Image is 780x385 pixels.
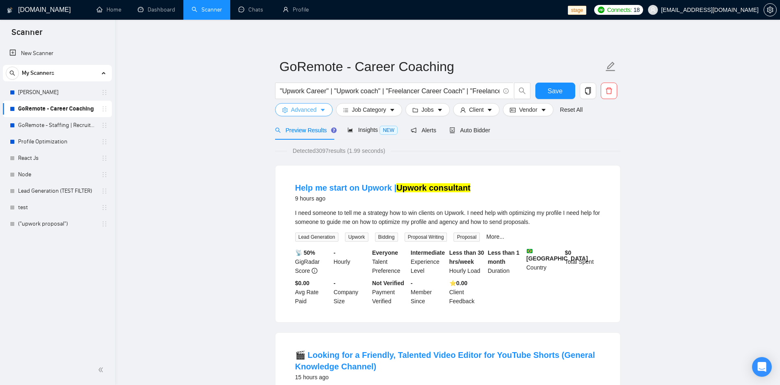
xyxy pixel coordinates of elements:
[347,127,353,133] span: area-chart
[6,70,19,76] span: search
[396,183,470,192] mark: Upwork consultant
[764,3,777,16] button: setting
[514,87,530,95] span: search
[295,233,338,242] span: Lead Generation
[548,86,562,96] span: Save
[238,6,266,13] a: messageChats
[295,208,600,226] div: I need someone to tell me a strategy how to win clients on Upwork. I need help with optimizing my...
[605,61,616,72] span: edit
[372,280,404,286] b: Not Verified
[568,6,586,15] span: stage
[411,280,413,286] b: -
[291,105,317,114] span: Advanced
[138,6,175,13] a: dashboardDashboard
[18,150,96,166] a: React Js
[332,248,370,275] div: Hourly
[486,233,505,240] a: More...
[7,4,13,17] img: logo
[336,103,402,116] button: barsJob Categorycaret-down
[449,127,490,134] span: Auto Bidder
[192,6,222,13] a: searchScanner
[563,248,602,275] div: Total Spent
[333,280,336,286] b: -
[101,138,108,145] span: holder
[412,107,418,113] span: folder
[510,107,516,113] span: idcard
[370,279,409,306] div: Payment Verified
[352,105,386,114] span: Job Category
[453,103,500,116] button: userClientcaret-down
[333,249,336,256] b: -
[18,183,96,199] a: Lead Generation (TEST FILTER)
[460,107,466,113] span: user
[541,107,546,113] span: caret-down
[409,279,448,306] div: Member Since
[752,357,772,377] div: Open Intercom Messenger
[101,155,108,161] span: holder
[454,233,479,242] span: Proposal
[294,248,332,275] div: GigRadar Score
[405,233,447,242] span: Proposal Writing
[18,166,96,183] a: Node
[449,127,455,133] span: robot
[101,122,108,129] span: holder
[295,194,471,203] div: 9 hours ago
[372,249,398,256] b: Everyone
[343,107,349,113] span: bars
[9,45,105,62] a: New Scanner
[448,279,486,306] div: Client Feedback
[375,233,398,242] span: Bidding
[295,183,471,192] a: Help me start on Upwork |Upwork consultant
[97,6,121,13] a: homeHome
[295,249,315,256] b: 📡 50%
[98,366,106,374] span: double-left
[503,88,509,94] span: info-circle
[275,127,334,134] span: Preview Results
[18,117,96,134] a: GoRemote - Staffing | Recruitment
[488,249,519,265] b: Less than 1 month
[370,248,409,275] div: Talent Preference
[280,86,500,96] input: Search Freelance Jobs...
[101,106,108,112] span: holder
[421,105,434,114] span: Jobs
[332,279,370,306] div: Company Size
[347,127,398,133] span: Insights
[389,107,395,113] span: caret-down
[601,87,617,95] span: delete
[764,7,777,13] a: setting
[18,199,96,216] a: test
[437,107,443,113] span: caret-down
[18,84,96,101] a: [PERSON_NAME]
[580,83,596,99] button: copy
[312,268,317,274] span: info-circle
[294,279,332,306] div: Avg Rate Paid
[486,248,525,275] div: Duration
[3,65,112,232] li: My Scanners
[6,67,19,80] button: search
[514,83,530,99] button: search
[18,134,96,150] a: Profile Optimization
[3,45,112,62] li: New Scanner
[598,7,604,13] img: upwork-logo.png
[487,107,493,113] span: caret-down
[469,105,484,114] span: Client
[411,249,445,256] b: Intermediate
[18,101,96,117] a: GoRemote - Career Coaching
[601,83,617,99] button: delete
[283,6,309,13] a: userProfile
[607,5,632,14] span: Connects:
[295,280,310,286] b: $0.00
[275,103,333,116] button: settingAdvancedcaret-down
[101,221,108,227] span: holder
[650,7,656,13] span: user
[634,5,640,14] span: 18
[287,146,391,155] span: Detected 3097 results (1.99 seconds)
[409,248,448,275] div: Experience Level
[580,87,596,95] span: copy
[280,56,604,77] input: Scanner name...
[18,216,96,232] a: ("upwork proposal")
[101,171,108,178] span: holder
[449,249,484,265] b: Less than 30 hrs/week
[101,204,108,211] span: holder
[527,248,532,254] img: 🇧🇷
